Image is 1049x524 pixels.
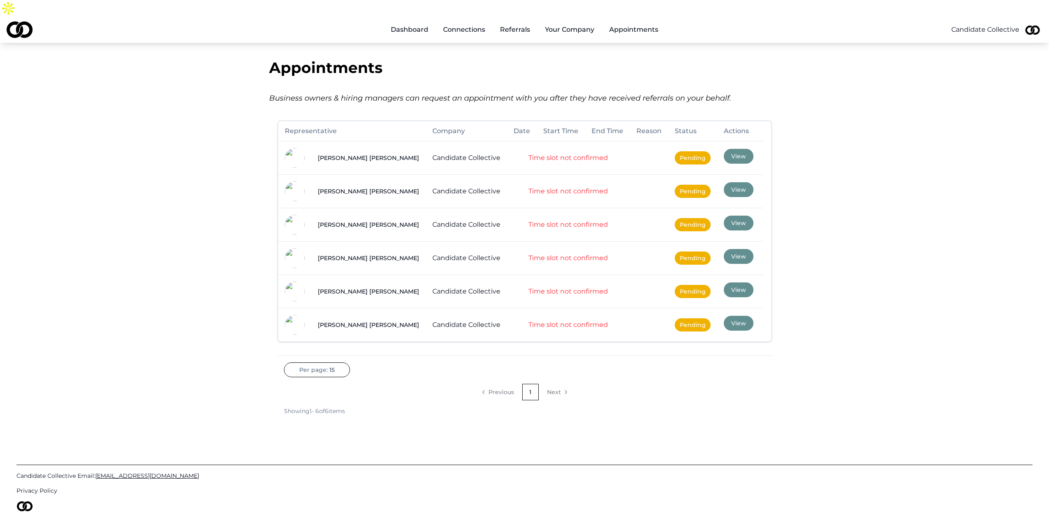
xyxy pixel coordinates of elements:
[538,21,601,38] button: Your Company
[285,315,305,335] img: ea71d155-4f7f-4164-aa94-92297cd61d19-Black%20logo-profile_picture.png
[285,215,305,235] img: ea71d155-4f7f-4164-aa94-92297cd61d19-Black%20logo-profile_picture.png
[675,285,711,298] span: Pending
[630,121,668,141] th: Reason
[269,92,780,104] div: Business owners & hiring managers can request an appointment with you after they have received re...
[724,182,753,197] button: View
[724,316,753,331] button: View
[318,287,419,296] a: [PERSON_NAME] [PERSON_NAME]
[436,21,492,38] a: Connections
[585,121,630,141] th: End Time
[278,121,426,141] th: Representative
[432,287,500,295] a: Candidate Collective
[16,472,1033,480] a: Candidate Collective Email:[EMAIL_ADDRESS][DOMAIN_NAME]
[432,254,500,262] a: Candidate Collective
[724,249,753,264] button: View
[675,318,711,331] span: Pending
[269,59,780,76] div: Appointments
[522,384,539,400] a: 1
[507,208,630,241] td: Time slot not confirmed
[285,282,305,301] img: ea71d155-4f7f-4164-aa94-92297cd61d19-Black%20logo-profile_picture.png
[329,366,335,374] span: 15
[603,21,665,38] a: Appointments
[284,384,765,400] nav: pagination
[285,248,305,268] img: ea71d155-4f7f-4164-aa94-92297cd61d19-Black%20logo-profile_picture.png
[384,21,435,38] a: Dashboard
[318,187,419,195] a: [PERSON_NAME] [PERSON_NAME]
[1023,20,1042,40] img: 126d1970-4131-4eca-9e04-994076d8ae71-2-profile_picture.jpeg
[318,221,419,229] a: [PERSON_NAME] [PERSON_NAME]
[284,362,350,377] button: Per page:15
[384,21,665,38] nav: Main
[668,121,717,141] th: Status
[507,241,630,275] td: Time slot not confirmed
[507,174,630,208] td: Time slot not confirmed
[537,121,585,141] th: Start Time
[432,154,500,162] a: Candidate Collective
[16,486,1033,495] a: Privacy Policy
[432,221,500,228] a: Candidate Collective
[507,275,630,308] td: Time slot not confirmed
[507,141,630,174] td: Time slot not confirmed
[724,149,753,164] button: View
[675,218,711,231] span: Pending
[16,501,33,511] img: logo
[724,282,753,297] button: View
[951,25,1019,35] button: Candidate Collective
[95,472,199,479] span: [EMAIL_ADDRESS][DOMAIN_NAME]
[675,185,711,198] span: Pending
[318,154,419,162] a: [PERSON_NAME] [PERSON_NAME]
[285,148,305,168] img: ea71d155-4f7f-4164-aa94-92297cd61d19-Black%20logo-profile_picture.png
[507,121,537,141] th: Date
[432,187,500,195] a: Candidate Collective
[724,216,753,230] button: View
[507,308,630,341] td: Time slot not confirmed
[426,121,507,141] th: Company
[432,321,500,329] a: Candidate Collective
[318,254,419,262] a: [PERSON_NAME] [PERSON_NAME]
[493,21,537,38] a: Referrals
[675,251,711,265] span: Pending
[7,21,33,38] img: logo
[717,121,763,141] th: Actions
[675,151,711,164] span: Pending
[284,407,345,415] div: Showing 1 - 6 of 6 items
[318,321,419,329] a: [PERSON_NAME] [PERSON_NAME]
[285,181,305,201] img: ea71d155-4f7f-4164-aa94-92297cd61d19-Black%20logo-profile_picture.png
